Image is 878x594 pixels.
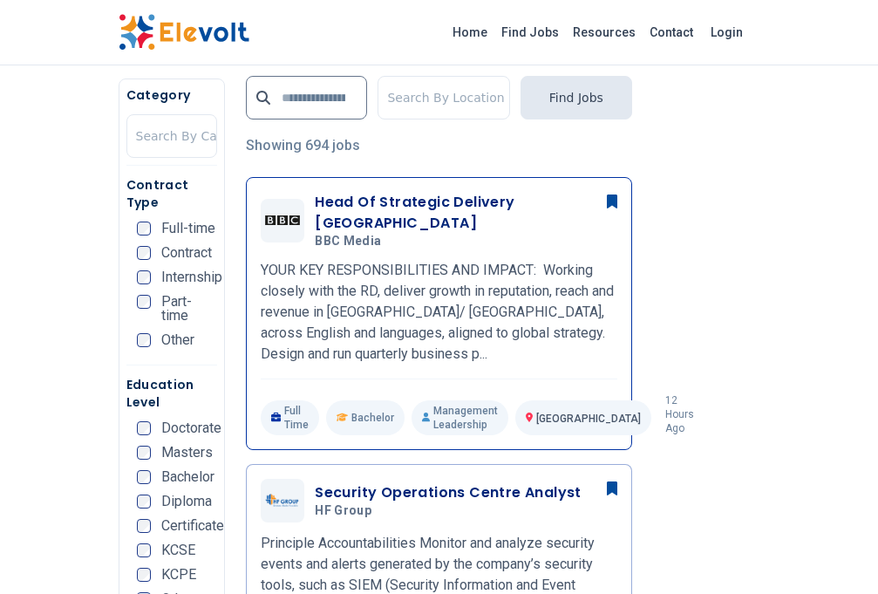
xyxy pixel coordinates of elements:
a: Find Jobs [494,18,566,46]
h5: Category [126,86,218,104]
img: HF Group [265,494,300,507]
h5: Contract Type [126,176,218,211]
h3: Security Operations Centre Analyst [315,482,582,503]
a: Home [446,18,494,46]
h5: Education Level [126,376,218,411]
span: BBC Media [315,234,381,249]
input: Bachelor [137,470,151,484]
span: Full-time [161,222,215,236]
input: Other [137,333,151,347]
button: Find Jobs [521,76,632,119]
span: Doctorate [161,421,221,435]
iframe: Chat Widget [791,510,878,594]
img: BBC Media [265,215,300,225]
h3: Head Of Strategic Delivery [GEOGRAPHIC_DATA] [315,192,617,234]
p: Showing 694 jobs [246,135,632,156]
span: KCSE [161,543,195,557]
input: KCPE [137,568,151,582]
input: KCSE [137,543,151,557]
span: Certificate [161,519,224,533]
a: Resources [566,18,643,46]
span: Bachelor [351,411,394,425]
span: Diploma [161,495,212,509]
input: Masters [137,446,151,460]
input: Diploma [137,495,151,509]
a: Contact [643,18,700,46]
span: HF Group [315,503,371,519]
p: Full Time [261,400,319,435]
input: Internship [137,270,151,284]
span: [GEOGRAPHIC_DATA] [536,413,641,425]
span: Internship [161,270,222,284]
img: Elevolt [119,14,249,51]
input: Part-time [137,295,151,309]
a: BBC MediaHead Of Strategic Delivery [GEOGRAPHIC_DATA]BBC MediaYOUR KEY RESPONSIBILITIES AND IMPAC... [261,192,617,435]
input: Contract [137,246,151,260]
input: Full-time [137,222,151,236]
a: Login [700,15,753,50]
span: Other [161,333,194,347]
p: Management Leadership [412,400,508,435]
span: Masters [161,446,213,460]
span: Bachelor [161,470,214,484]
span: Contract [161,246,212,260]
p: YOUR KEY RESPONSIBILITIES AND IMPACT: Working closely with the RD, deliver growth in reputation, ... [261,260,617,365]
span: Part-time [161,295,218,323]
input: Doctorate [137,421,151,435]
span: KCPE [161,568,196,582]
input: Certificate [137,519,151,533]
